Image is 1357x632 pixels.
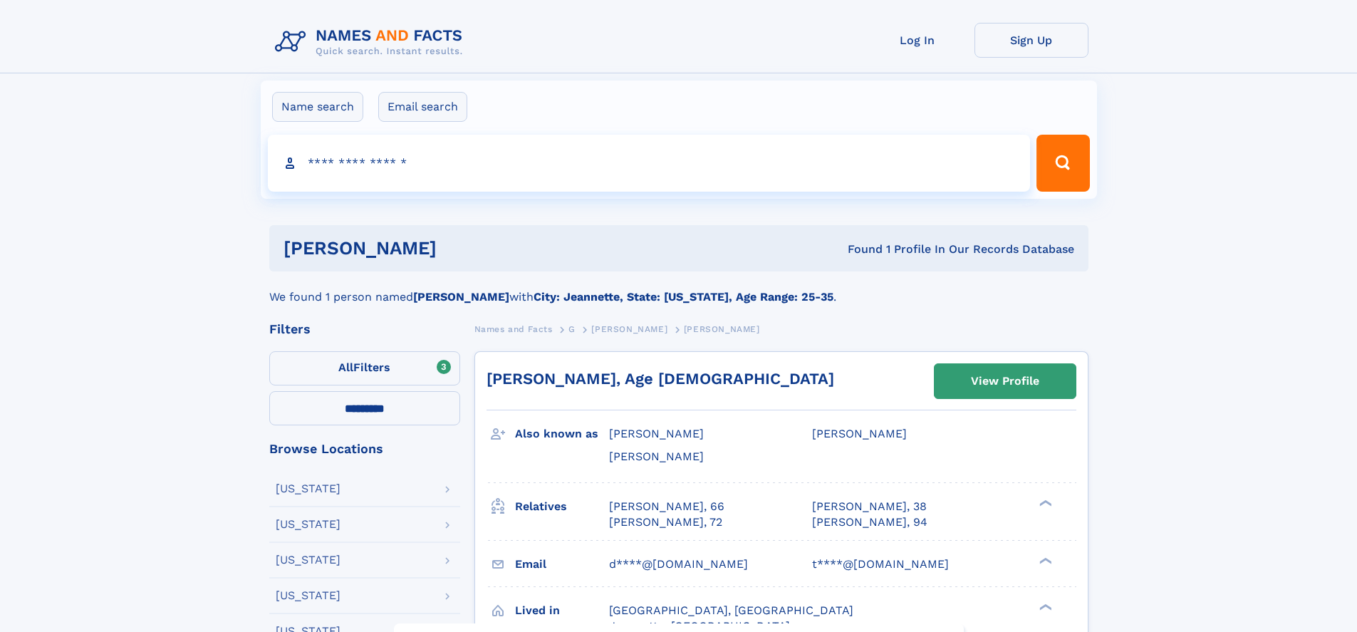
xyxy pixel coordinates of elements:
span: [PERSON_NAME] [609,427,704,440]
div: [US_STATE] [276,554,340,566]
a: Log In [861,23,974,58]
div: [US_STATE] [276,483,340,494]
div: ❯ [1036,498,1053,507]
a: [PERSON_NAME], 38 [812,499,927,514]
a: [PERSON_NAME], 66 [609,499,724,514]
div: Found 1 Profile In Our Records Database [642,242,1074,257]
img: Logo Names and Facts [269,23,474,61]
span: [PERSON_NAME] [591,324,667,334]
span: [PERSON_NAME] [812,427,907,440]
div: ❯ [1036,556,1053,565]
a: [PERSON_NAME], 94 [812,514,927,530]
span: All [338,361,353,374]
a: [PERSON_NAME], 72 [609,514,722,530]
input: search input [268,135,1031,192]
span: [GEOGRAPHIC_DATA], [GEOGRAPHIC_DATA] [609,603,853,617]
h3: Email [515,552,609,576]
label: Name search [272,92,363,122]
label: Email search [378,92,467,122]
span: [PERSON_NAME] [684,324,760,334]
div: ❯ [1036,602,1053,611]
label: Filters [269,351,460,385]
div: [US_STATE] [276,590,340,601]
button: Search Button [1036,135,1089,192]
a: Sign Up [974,23,1088,58]
div: [US_STATE] [276,519,340,530]
span: [PERSON_NAME] [609,450,704,463]
b: City: Jeannette, State: [US_STATE], Age Range: 25-35 [534,290,833,304]
b: [PERSON_NAME] [413,290,509,304]
div: View Profile [971,365,1039,398]
div: We found 1 person named with . [269,271,1088,306]
a: [PERSON_NAME], Age [DEMOGRAPHIC_DATA] [487,370,834,388]
div: Filters [269,323,460,336]
h3: Lived in [515,599,609,623]
a: View Profile [935,364,1076,398]
div: Browse Locations [269,442,460,455]
h1: [PERSON_NAME] [284,239,643,257]
h3: Relatives [515,494,609,519]
a: Names and Facts [474,320,553,338]
span: G [568,324,576,334]
h3: Also known as [515,422,609,446]
a: G [568,320,576,338]
a: [PERSON_NAME] [591,320,667,338]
